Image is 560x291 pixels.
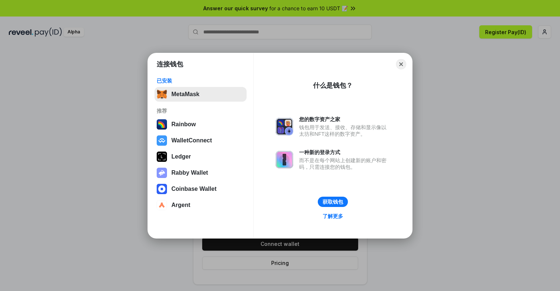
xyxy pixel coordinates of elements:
img: svg+xml,%3Csvg%20width%3D%22120%22%20height%3D%22120%22%20viewBox%3D%220%200%20120%20120%22%20fil... [157,119,167,130]
h1: 连接钱包 [157,60,183,69]
button: Ledger [154,149,247,164]
button: Coinbase Wallet [154,182,247,196]
button: Close [396,59,406,69]
div: WalletConnect [171,137,212,144]
div: MetaMask [171,91,199,98]
div: 您的数字资产之家 [299,116,390,123]
div: 获取钱包 [323,199,343,205]
button: Argent [154,198,247,212]
div: Ledger [171,153,191,160]
div: Rabby Wallet [171,170,208,176]
div: 已安装 [157,77,244,84]
div: 了解更多 [323,213,343,219]
img: svg+xml,%3Csvg%20width%3D%2228%22%20height%3D%2228%22%20viewBox%3D%220%200%2028%2028%22%20fill%3D... [157,184,167,194]
div: 而不是在每个网站上创建新的账户和密码，只需连接您的钱包。 [299,157,390,170]
img: svg+xml,%3Csvg%20width%3D%2228%22%20height%3D%2228%22%20viewBox%3D%220%200%2028%2028%22%20fill%3D... [157,135,167,146]
img: svg+xml,%3Csvg%20xmlns%3D%22http%3A%2F%2Fwww.w3.org%2F2000%2Fsvg%22%20fill%3D%22none%22%20viewBox... [276,151,293,168]
div: Argent [171,202,190,208]
div: 什么是钱包？ [313,81,353,90]
div: Coinbase Wallet [171,186,217,192]
img: svg+xml,%3Csvg%20xmlns%3D%22http%3A%2F%2Fwww.w3.org%2F2000%2Fsvg%22%20width%3D%2228%22%20height%3... [157,152,167,162]
button: WalletConnect [154,133,247,148]
img: svg+xml,%3Csvg%20xmlns%3D%22http%3A%2F%2Fwww.w3.org%2F2000%2Fsvg%22%20fill%3D%22none%22%20viewBox... [276,118,293,135]
img: svg+xml,%3Csvg%20width%3D%2228%22%20height%3D%2228%22%20viewBox%3D%220%200%2028%2028%22%20fill%3D... [157,200,167,210]
a: 了解更多 [318,211,348,221]
div: 钱包用于发送、接收、存储和显示像以太坊和NFT这样的数字资产。 [299,124,390,137]
button: 获取钱包 [318,197,348,207]
div: Rainbow [171,121,196,128]
div: 推荐 [157,108,244,114]
button: Rabby Wallet [154,165,247,180]
div: 一种新的登录方式 [299,149,390,156]
button: Rainbow [154,117,247,132]
img: svg+xml,%3Csvg%20fill%3D%22none%22%20height%3D%2233%22%20viewBox%3D%220%200%2035%2033%22%20width%... [157,89,167,99]
img: svg+xml,%3Csvg%20xmlns%3D%22http%3A%2F%2Fwww.w3.org%2F2000%2Fsvg%22%20fill%3D%22none%22%20viewBox... [157,168,167,178]
button: MetaMask [154,87,247,102]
